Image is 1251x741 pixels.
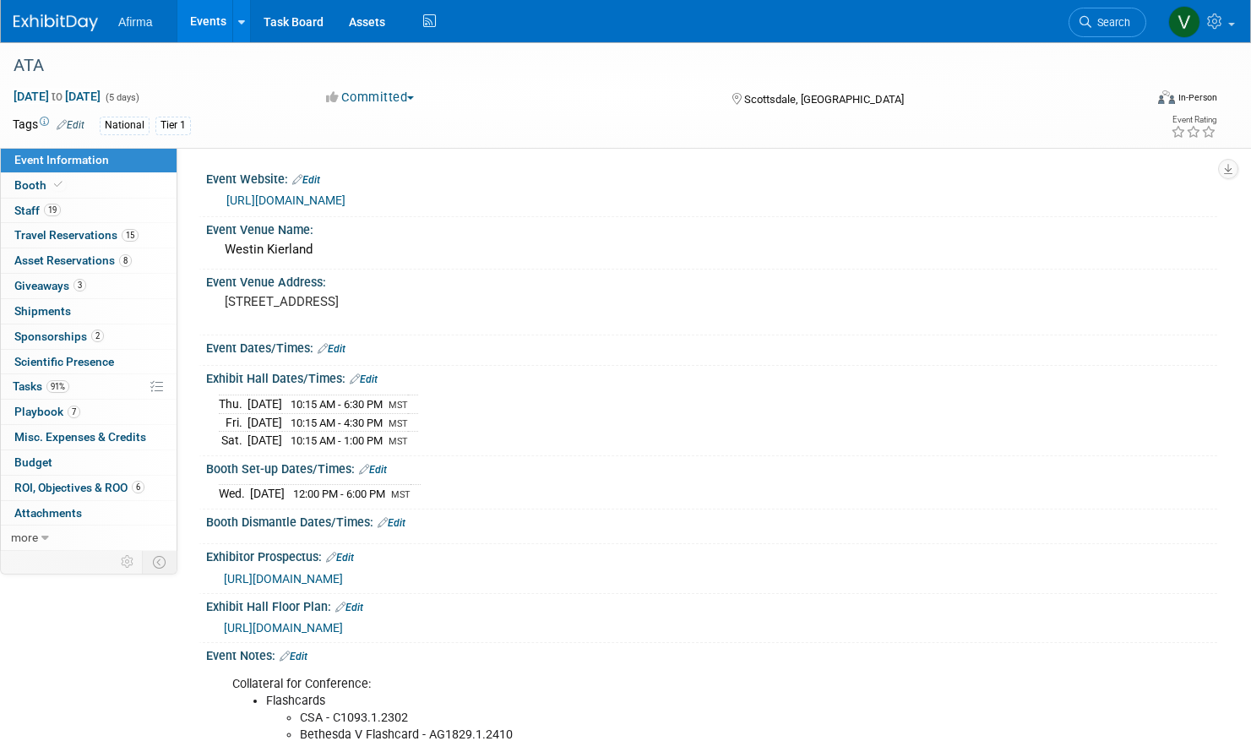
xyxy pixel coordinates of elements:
[1168,6,1200,38] img: Vanessa Weber
[155,117,191,134] div: Tier 1
[266,693,1013,710] li: Flashcards
[219,237,1205,263] div: Westin Kierland
[206,335,1217,357] div: Event Dates/Times:
[113,551,143,573] td: Personalize Event Tab Strip
[73,279,86,291] span: 3
[104,92,139,103] span: (5 days)
[206,509,1217,531] div: Booth Dismantle Dates/Times:
[320,89,421,106] button: Committed
[1091,16,1130,29] span: Search
[1,299,177,324] a: Shipments
[1,173,177,198] a: Booth
[14,204,61,217] span: Staff
[68,406,80,418] span: 7
[14,430,146,444] span: Misc. Expenses & Credits
[119,254,132,267] span: 8
[1,374,177,399] a: Tasks91%
[49,90,65,103] span: to
[226,193,345,207] a: [URL][DOMAIN_NAME]
[11,531,38,544] span: more
[1,476,177,500] a: ROI, Objectives & ROO6
[14,405,80,418] span: Playbook
[14,330,104,343] span: Sponsorships
[318,343,345,355] a: Edit
[14,228,139,242] span: Travel Reservations
[1,248,177,273] a: Asset Reservations8
[57,119,84,131] a: Edit
[1069,8,1146,37] a: Search
[389,418,408,429] span: MST
[14,506,82,520] span: Attachments
[1,274,177,298] a: Giveaways3
[14,178,66,192] span: Booth
[292,174,320,186] a: Edit
[247,395,282,413] td: [DATE]
[326,552,354,564] a: Edit
[291,434,383,447] span: 10:15 AM - 1:00 PM
[13,379,69,393] span: Tasks
[1,199,177,223] a: Staff19
[219,395,247,413] td: Thu.
[1178,91,1217,104] div: In-Person
[247,432,282,450] td: [DATE]
[206,594,1217,616] div: Exhibit Hall Floor Plan:
[1,501,177,526] a: Attachments
[14,355,114,368] span: Scientific Presence
[1,324,177,349] a: Sponsorships2
[8,51,1115,81] div: ATA
[206,544,1217,566] div: Exhibitor Prospectus:
[46,380,69,393] span: 91%
[219,432,247,450] td: Sat.
[1158,90,1175,104] img: Format-Inperson.png
[1171,116,1216,124] div: Event Rating
[247,413,282,432] td: [DATE]
[206,456,1217,478] div: Booth Set-up Dates/Times:
[250,485,285,503] td: [DATE]
[1,350,177,374] a: Scientific Presence
[350,373,378,385] a: Edit
[206,366,1217,388] div: Exhibit Hall Dates/Times:
[14,455,52,469] span: Budget
[118,15,152,29] span: Afirma
[389,400,408,411] span: MST
[100,117,150,134] div: National
[291,417,383,429] span: 10:15 AM - 4:30 PM
[280,651,307,662] a: Edit
[744,93,904,106] span: Scottsdale, [GEOGRAPHIC_DATA]
[335,602,363,613] a: Edit
[44,204,61,216] span: 19
[206,643,1217,665] div: Event Notes:
[1,425,177,450] a: Misc. Expenses & Credits
[219,485,250,503] td: Wed.
[132,481,144,493] span: 6
[13,89,101,104] span: [DATE] [DATE]
[1,526,177,550] a: more
[91,330,104,342] span: 2
[391,489,411,500] span: MST
[359,464,387,476] a: Edit
[54,180,63,189] i: Booth reservation complete
[14,253,132,267] span: Asset Reservations
[206,166,1217,188] div: Event Website:
[224,572,343,586] a: [URL][DOMAIN_NAME]
[291,398,383,411] span: 10:15 AM - 6:30 PM
[293,488,385,500] span: 12:00 PM - 6:00 PM
[14,14,98,31] img: ExhibitDay
[224,621,343,635] a: [URL][DOMAIN_NAME]
[300,710,1013,727] li: CSA - C1093.1.2302
[225,294,609,309] pre: [STREET_ADDRESS]
[1,400,177,424] a: Playbook7
[1,450,177,475] a: Budget
[14,304,71,318] span: Shipments
[1,223,177,248] a: Travel Reservations15
[206,270,1217,291] div: Event Venue Address:
[1037,88,1217,113] div: Event Format
[13,116,84,135] td: Tags
[14,279,86,292] span: Giveaways
[378,517,405,529] a: Edit
[1,148,177,172] a: Event Information
[14,481,144,494] span: ROI, Objectives & ROO
[219,413,247,432] td: Fri.
[143,551,177,573] td: Toggle Event Tabs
